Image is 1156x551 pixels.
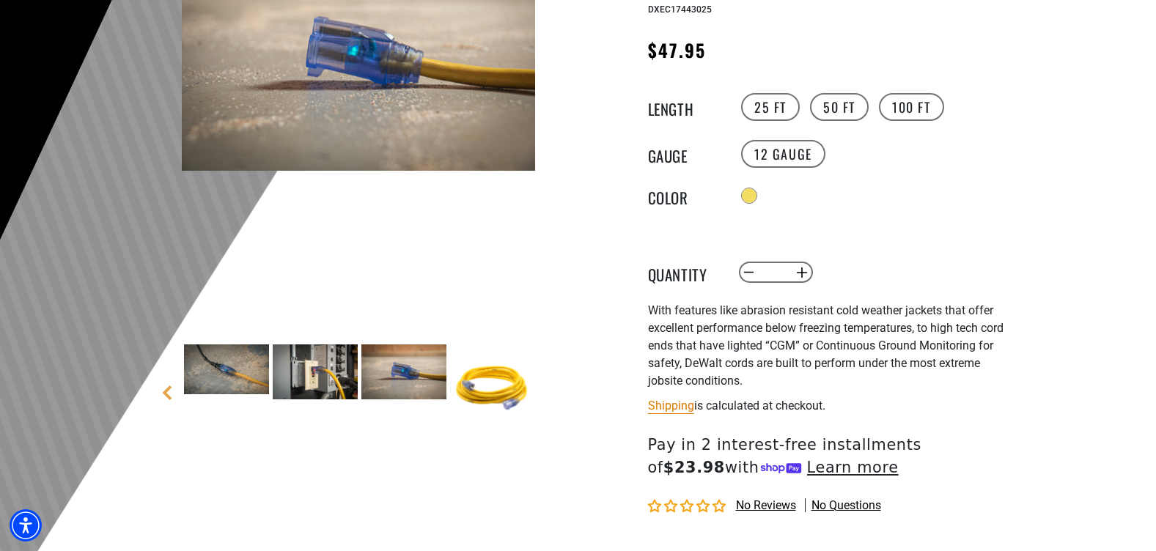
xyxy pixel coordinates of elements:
[648,396,1007,415] div: is calculated at checkout.
[741,93,800,121] label: 25 FT
[811,498,881,514] span: No questions
[648,37,706,63] span: $47.95
[10,509,42,541] div: Accessibility Menu
[648,144,721,163] legend: Gauge
[648,303,1004,388] span: With features like abrasion resistant cold weather jackets that offer excellent performance below...
[648,4,712,15] span: DXEC17443025
[648,97,721,117] legend: Length
[648,186,721,205] legend: Color
[810,93,869,121] label: 50 FT
[741,140,825,168] label: 12 Gauge
[879,93,944,121] label: 100 FT
[648,399,694,413] a: Shipping
[736,498,796,512] span: No reviews
[648,500,729,514] span: 0.00 stars
[160,385,174,400] a: Previous
[648,263,721,282] label: Quantity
